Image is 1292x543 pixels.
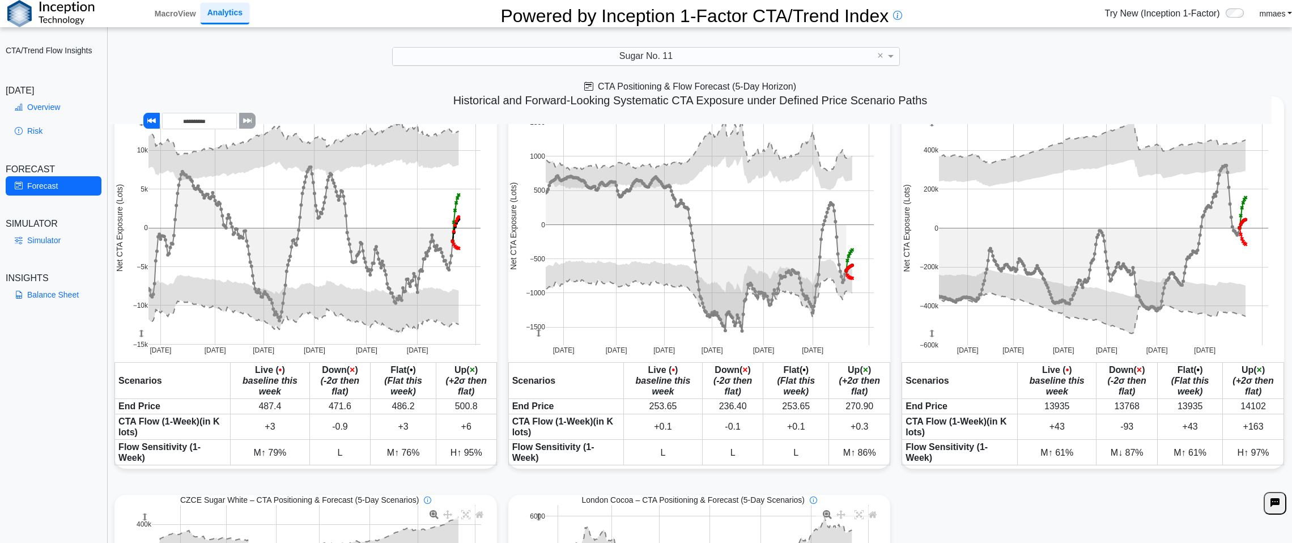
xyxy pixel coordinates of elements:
td: 13768 [1096,399,1158,414]
i: (Flat this week) [777,376,815,396]
span: 13935 [1044,401,1070,411]
th: ( ) [702,362,763,399]
span: L [658,447,669,457]
td: 270.90 [829,399,890,414]
span: M [1108,447,1146,457]
span: 487.4 [258,401,281,411]
span: CTA Flow (1-Week) [906,417,1006,437]
span: Up [454,365,466,375]
span: × [350,365,355,375]
span: End Price [118,401,160,411]
span: Live ( ) [255,365,285,375]
td: 253.65 [763,399,829,414]
span: +0.1 [654,422,672,431]
span: M [1171,447,1209,457]
span: ↑ 97% [1244,447,1269,457]
span: • [1066,365,1069,375]
span: Down [715,365,739,375]
span: Clear value [875,48,885,65]
span: 253.65 [649,401,677,411]
th: ( ) [1096,362,1158,399]
td: 471.6 [309,399,371,414]
h2: CTA/Trend Flow Insights [6,45,101,56]
i: (-2σ then flat) [321,376,359,396]
th: Scenarios [115,362,231,399]
a: Overview [6,97,101,117]
span: ↑ 86% [851,447,875,457]
span: M [840,447,879,457]
img: info-icon.svg [424,497,431,504]
span: +163 [1243,422,1264,431]
span: (in K lots) [118,417,219,437]
i: (Flat this week) [1171,376,1209,396]
span: ↑ 61% [1181,447,1206,457]
span: +3 [398,422,408,431]
i: (-2σ then flat) [713,376,752,396]
a: Balance Sheet [6,285,101,304]
td: 13935 [1158,399,1223,414]
span: Live ( ) [1042,365,1072,375]
td: 486.2 [371,399,436,414]
span: Up [848,365,860,375]
th: ( ) [309,362,371,399]
a: mmaes [1260,9,1292,19]
a: Analytics [201,3,249,24]
span: × [1257,365,1262,375]
input: Date [180,116,219,129]
th: Scenarios [508,362,623,399]
span: (in K lots) [512,417,613,437]
span: M [1038,447,1076,457]
th: ( ) [1223,362,1284,399]
span: • [671,365,675,375]
a: Forecast [6,176,101,196]
span: End Price [512,401,554,411]
span: (in K lots) [906,417,1006,437]
span: Down [322,365,347,375]
i: baseline this week [243,376,297,396]
span: CTA Positioning & Flow Forecast (5-Day Horizon) [584,82,796,91]
td: 236.40 [702,399,763,414]
span: +0.1 [787,422,805,431]
span: -0.9 [332,422,348,431]
span: ↓ 87% [1118,447,1143,457]
span: L [790,447,801,457]
span: × [470,365,475,375]
th: ( ) [371,362,436,399]
span: CTA Flow (1-Week) [118,417,219,437]
span: +43 [1049,422,1065,431]
th: ( ) [763,362,829,399]
span: CTA Flow (1-Week) [512,417,613,437]
span: H [1235,447,1272,457]
i: (-2σ then flat) [1108,376,1146,396]
span: M [251,447,290,457]
span: ↑ 95% [457,447,482,457]
i: (Flat this week) [384,376,422,396]
span: Flow Sensitivity (1-Week) [512,442,594,463]
th: ( ) [436,362,496,399]
td: 14102 [1223,399,1284,414]
span: L [334,447,345,457]
span: × [1137,365,1142,375]
span: +3 [265,422,275,431]
span: Flat [1178,365,1193,375]
span: × [863,365,868,375]
img: info-icon.svg [810,497,817,504]
span: Flat [783,365,799,375]
span: • [279,365,282,375]
span: -0.1 [725,422,741,431]
th: ( ) [1158,362,1223,399]
div: FORECAST [6,163,101,176]
span: • [410,365,413,375]
span: Try New (Inception 1-Factor) [1104,7,1219,20]
th: ( ) [829,362,890,399]
span: • [802,365,806,375]
span: End Price [906,401,947,411]
span: Down [1109,365,1134,375]
i: baseline this week [635,376,690,396]
span: L [728,447,738,457]
span: • [1197,365,1200,375]
span: ↑ 76% [394,447,419,457]
div: INSIGHTS [6,271,101,285]
div: SIMULATOR [6,217,101,231]
span: +6 [461,422,471,431]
